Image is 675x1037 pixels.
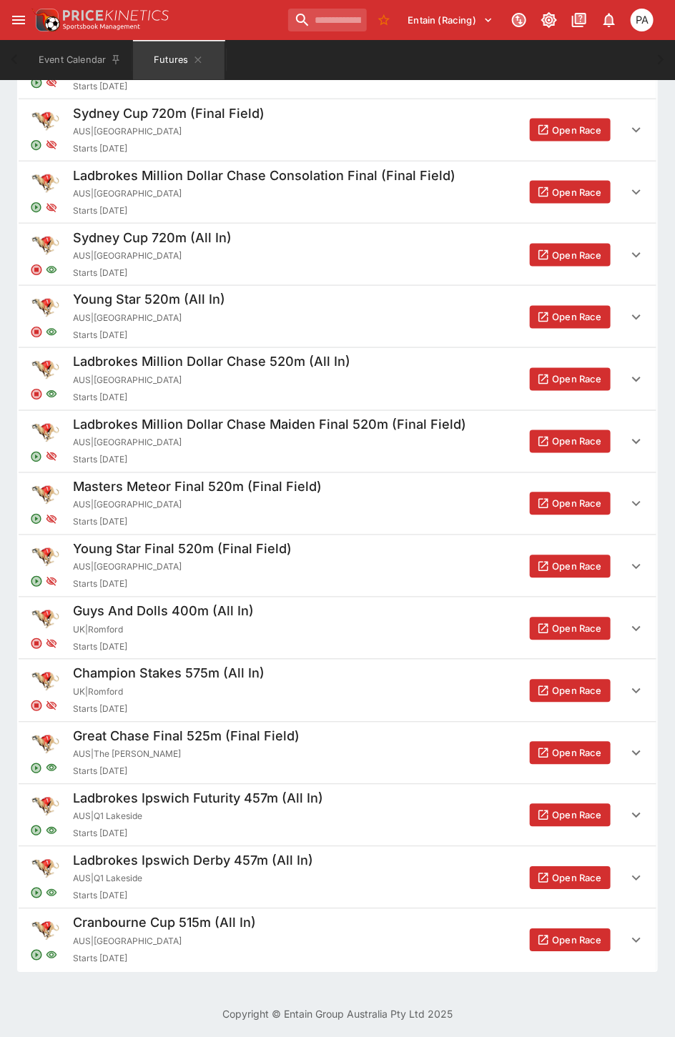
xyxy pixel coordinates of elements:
button: Open Race [530,306,611,329]
svg: Visible [46,763,57,774]
svg: Open [30,763,43,775]
span: AUS | [GEOGRAPHIC_DATA] [73,374,350,388]
svg: Hidden [46,139,57,151]
h5: Ladbrokes Ipswich Derby 457m (All In) [73,853,313,869]
svg: Visible [46,825,57,837]
h5: Young Star 520m (All In) [73,292,225,308]
button: Young Star Final 520m (Final Field)AUS|[GEOGRAPHIC_DATA]Starts [DATE]Open Race [19,535,656,597]
img: greyhound_racing.png [30,853,61,884]
span: Starts [DATE] [73,79,383,94]
div: Peter Addley [631,9,654,31]
svg: Closed [30,637,43,650]
img: greyhound_racing.png [30,167,61,199]
img: greyhound_racing.png [30,292,61,323]
svg: Hidden [46,514,57,525]
img: greyhound_racing.png [30,603,61,635]
h5: Ladbrokes Million Dollar Chase 520m (All In) [73,354,350,370]
span: AUS | [GEOGRAPHIC_DATA] [73,187,455,201]
svg: Visible [46,264,57,276]
svg: Open [30,76,43,89]
span: AUS | [GEOGRAPHIC_DATA] [73,436,466,450]
svg: Open [30,451,43,464]
span: UK | Romford [73,685,265,700]
h5: Young Star Final 520m (Final Field) [73,541,292,557]
button: Sydney Cup 720m (All In)AUS|[GEOGRAPHIC_DATA]Starts [DATE]Open Race [19,224,656,286]
img: greyhound_racing.png [30,479,61,510]
button: Great Chase Final 525m (Final Field)AUS|The [PERSON_NAME]Starts [DATE]Open Race [19,723,656,785]
button: Cranbourne Cup 515m (All In)AUS|[GEOGRAPHIC_DATA]Starts [DATE]Open Race [19,909,656,971]
span: AUS | [GEOGRAPHIC_DATA] [73,249,232,263]
button: Open Race [530,430,611,453]
svg: Closed [30,264,43,277]
button: Open Race [530,119,611,142]
h5: Ladbrokes Million Dollar Chase Maiden Final 520m (Final Field) [73,417,466,433]
svg: Hidden [46,202,57,214]
button: Open Race [530,368,611,391]
span: AUS | [GEOGRAPHIC_DATA] [73,312,225,326]
button: Guys And Dolls 400m (All In)UK|RomfordStarts [DATE]Open Race [19,597,656,660]
span: Starts [DATE] [73,453,466,467]
svg: Open [30,513,43,526]
span: Starts [DATE] [73,889,313,903]
img: Sportsbook Management [63,24,140,30]
span: Starts [DATE] [73,142,265,156]
button: Ladbrokes Million Dollar Chase 520m (All In)AUS|[GEOGRAPHIC_DATA]Starts [DATE]Open Race [19,348,656,410]
span: AUS | Q1 Lakeside [73,872,313,886]
button: Futures [133,40,225,80]
span: AUS | [GEOGRAPHIC_DATA] [73,560,292,575]
img: greyhound_racing.png [30,105,61,137]
img: PriceKinetics Logo [31,6,60,34]
svg: Closed [30,388,43,401]
button: Ladbrokes Ipswich Derby 457m (All In)AUS|Q1 LakesideStarts [DATE]Open Race [19,847,656,909]
button: Masters Meteor Final 520m (Final Field)AUS|[GEOGRAPHIC_DATA]Starts [DATE]Open Race [19,473,656,535]
span: Starts [DATE] [73,765,300,779]
button: open drawer [6,7,31,33]
img: greyhound_racing.png [30,728,61,760]
h5: Great Chase Final 525m (Final Field) [73,728,300,745]
button: Open Race [530,742,611,765]
h5: Guys And Dolls 400m (All In) [73,603,254,620]
button: Toggle light/dark mode [536,7,562,33]
span: Starts [DATE] [73,577,292,592]
button: Connected to PK [506,7,532,33]
svg: Hidden [46,576,57,587]
h5: Ladbrokes Ipswich Futurity 457m (All In) [73,790,323,807]
svg: Open [30,949,43,962]
img: greyhound_racing.png [30,417,61,448]
button: Open Race [530,244,611,267]
span: Starts [DATE] [73,329,225,343]
button: Ladbrokes Million Dollar Chase Consolation Final (Final Field)AUS|[GEOGRAPHIC_DATA]Starts [DATE]O... [19,162,656,224]
img: greyhound_racing.png [30,229,61,261]
span: Starts [DATE] [73,640,254,655]
h5: Cranbourne Cup 515m (All In) [73,915,256,931]
span: Starts [DATE] [73,703,265,717]
h5: Sydney Cup 720m (Final Field) [73,105,265,121]
svg: Hidden [46,451,57,462]
span: AUS | [GEOGRAPHIC_DATA] [73,935,256,949]
button: Open Race [530,867,611,890]
svg: Hidden [46,638,57,650]
button: Young Star 520m (All In)AUS|[GEOGRAPHIC_DATA]Starts [DATE]Open Race [19,286,656,348]
svg: Open [30,575,43,588]
button: Open Race [530,492,611,515]
svg: Hidden [46,77,57,89]
span: AUS | [GEOGRAPHIC_DATA] [73,124,265,139]
svg: Visible [46,389,57,400]
img: PriceKinetics [63,10,169,21]
img: greyhound_racing.png [30,790,61,822]
button: Notifications [596,7,622,33]
span: AUS | [GEOGRAPHIC_DATA] [73,498,322,512]
img: greyhound_racing.png [30,354,61,385]
svg: Open [30,825,43,838]
h5: Sydney Cup 720m (All In) [73,229,232,246]
span: Starts [DATE] [73,827,323,841]
button: Open Race [530,555,611,578]
button: Sydney Cup 720m (Final Field)AUS|[GEOGRAPHIC_DATA]Starts [DATE]Open Race [19,99,656,162]
span: Starts [DATE] [73,952,256,966]
svg: Visible [46,888,57,899]
span: Starts [DATE] [73,204,455,218]
button: Ladbrokes Ipswich Futurity 457m (All In)AUS|Q1 LakesideStarts [DATE]Open Race [19,785,656,847]
img: greyhound_racing.png [30,541,61,572]
span: Starts [DATE] [73,391,350,405]
svg: Open [30,202,43,214]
